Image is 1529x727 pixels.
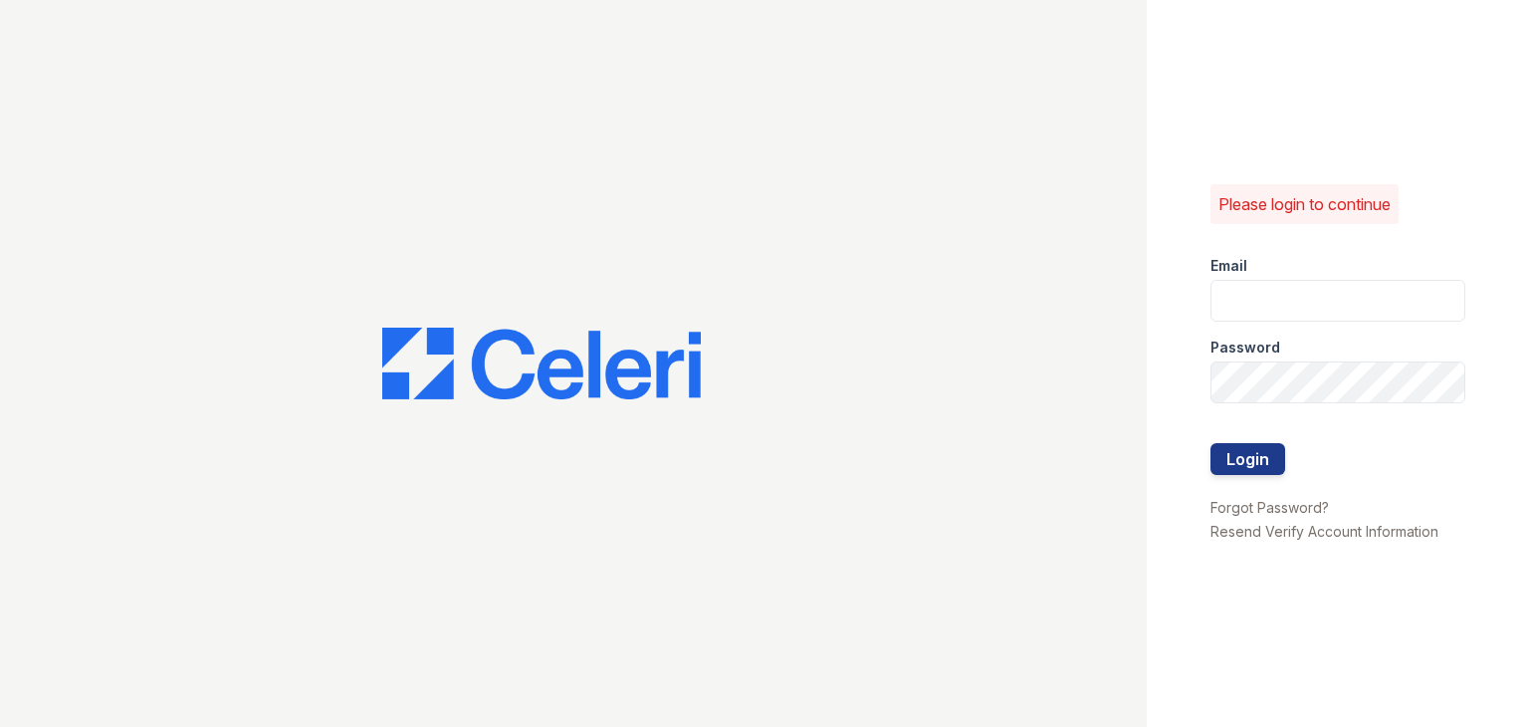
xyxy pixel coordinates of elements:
[1210,256,1247,276] label: Email
[1210,499,1329,516] a: Forgot Password?
[1218,192,1391,216] p: Please login to continue
[1210,338,1280,358] label: Password
[1210,523,1438,540] a: Resend Verify Account Information
[1210,443,1285,475] button: Login
[382,328,701,399] img: CE_Logo_Blue-a8612792a0a2168367f1c8372b55b34899dd931a85d93a1a3d3e32e68fde9ad4.png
